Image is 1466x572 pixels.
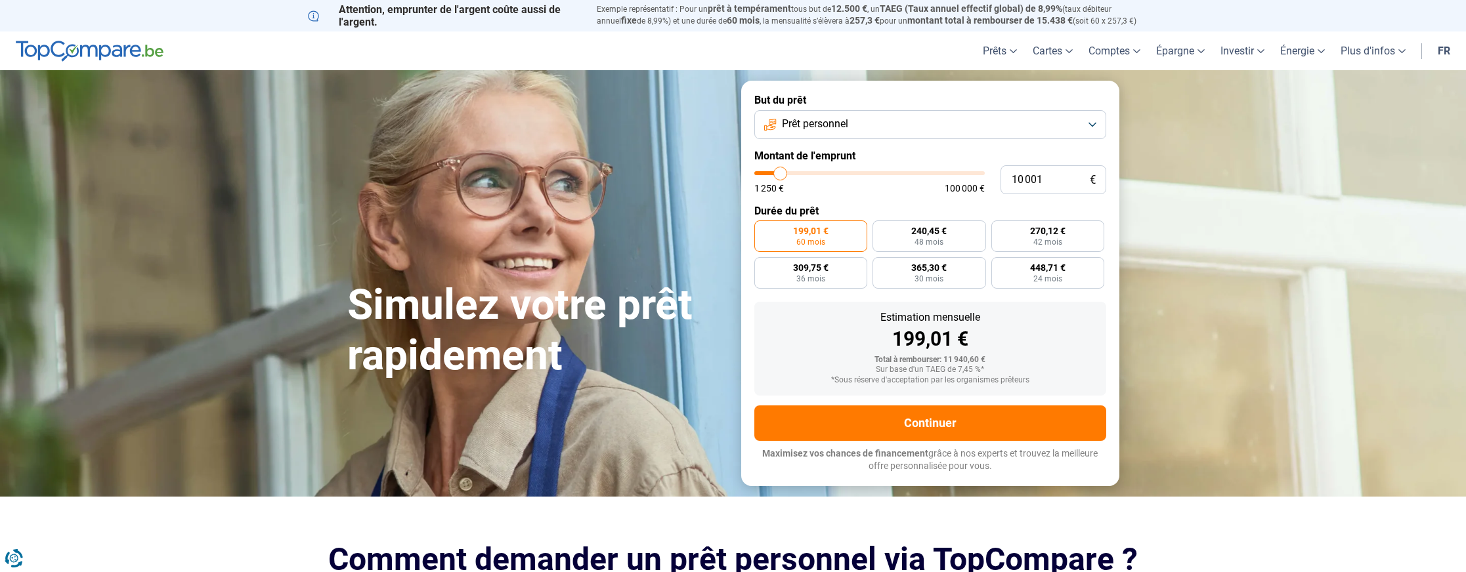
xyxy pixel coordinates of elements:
span: TAEG (Taux annuel effectif global) de 8,99% [880,3,1062,14]
p: Attention, emprunter de l'argent coûte aussi de l'argent. [308,3,581,28]
span: 1 250 € [754,184,784,193]
span: 42 mois [1033,238,1062,246]
button: Continuer [754,405,1106,441]
a: fr [1430,31,1458,70]
span: 30 mois [915,275,943,283]
span: prêt à tempérament [708,3,791,14]
span: 36 mois [796,275,825,283]
span: 365,30 € [911,263,947,272]
a: Prêts [975,31,1025,70]
span: montant total à rembourser de 15.438 € [907,15,1073,26]
span: 270,12 € [1030,226,1066,235]
a: Comptes [1081,31,1148,70]
a: Cartes [1025,31,1081,70]
a: Investir [1213,31,1272,70]
div: *Sous réserve d'acceptation par les organismes prêteurs [765,376,1096,385]
span: € [1090,174,1096,186]
a: Plus d'infos [1333,31,1413,70]
span: 257,3 € [850,15,880,26]
span: 60 mois [796,238,825,246]
h1: Simulez votre prêt rapidement [347,280,725,381]
button: Prêt personnel [754,110,1106,139]
span: 48 mois [915,238,943,246]
label: Montant de l'emprunt [754,150,1106,162]
p: Exemple représentatif : Pour un tous but de , un (taux débiteur annuel de 8,99%) et une durée de ... [597,3,1159,27]
a: Épargne [1148,31,1213,70]
div: Sur base d'un TAEG de 7,45 %* [765,365,1096,375]
div: Estimation mensuelle [765,312,1096,323]
span: 100 000 € [945,184,985,193]
span: 24 mois [1033,275,1062,283]
div: 199,01 € [765,329,1096,349]
span: Prêt personnel [782,117,848,131]
span: 448,71 € [1030,263,1066,272]
span: 60 mois [727,15,760,26]
span: Maximisez vos chances de financement [762,448,928,459]
p: grâce à nos experts et trouvez la meilleure offre personnalisée pour vous. [754,447,1106,473]
div: Total à rembourser: 11 940,60 € [765,356,1096,365]
span: 199,01 € [793,226,829,235]
a: Énergie [1272,31,1333,70]
span: fixe [621,15,637,26]
span: 309,75 € [793,263,829,272]
label: But du prêt [754,94,1106,106]
label: Durée du prêt [754,205,1106,217]
img: TopCompare [16,41,163,62]
span: 12.500 € [831,3,867,14]
span: 240,45 € [911,226,947,235]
